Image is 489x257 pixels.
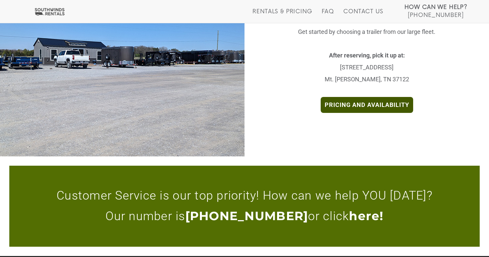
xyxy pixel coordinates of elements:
a: Rentals & Pricing [252,8,312,23]
p: Customer Service is our top priority! How can we help YOU [DATE]? [50,186,439,206]
strong: How Can We Help? [405,4,467,11]
a: Pricing and Availability [321,97,413,113]
a: How Can We Help? [PHONE_NUMBER] [405,3,467,18]
span: [PHONE_NUMBER] [408,12,464,19]
p: [STREET_ADDRESS] Mt. [PERSON_NAME], TN 37122 [259,49,475,85]
img: Southwinds Rentals Logo [33,8,66,16]
a: FAQ [322,8,334,23]
p: Our number is or click [50,206,439,227]
p: We're proud to provide transparent pricing through our online reservation system. Get started by ... [259,14,475,38]
a: [PHONE_NUMBER] [185,206,308,226]
a: here! [349,206,383,226]
strong: After reserving, pick it up at: [329,52,405,59]
a: Contact Us [343,8,383,23]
